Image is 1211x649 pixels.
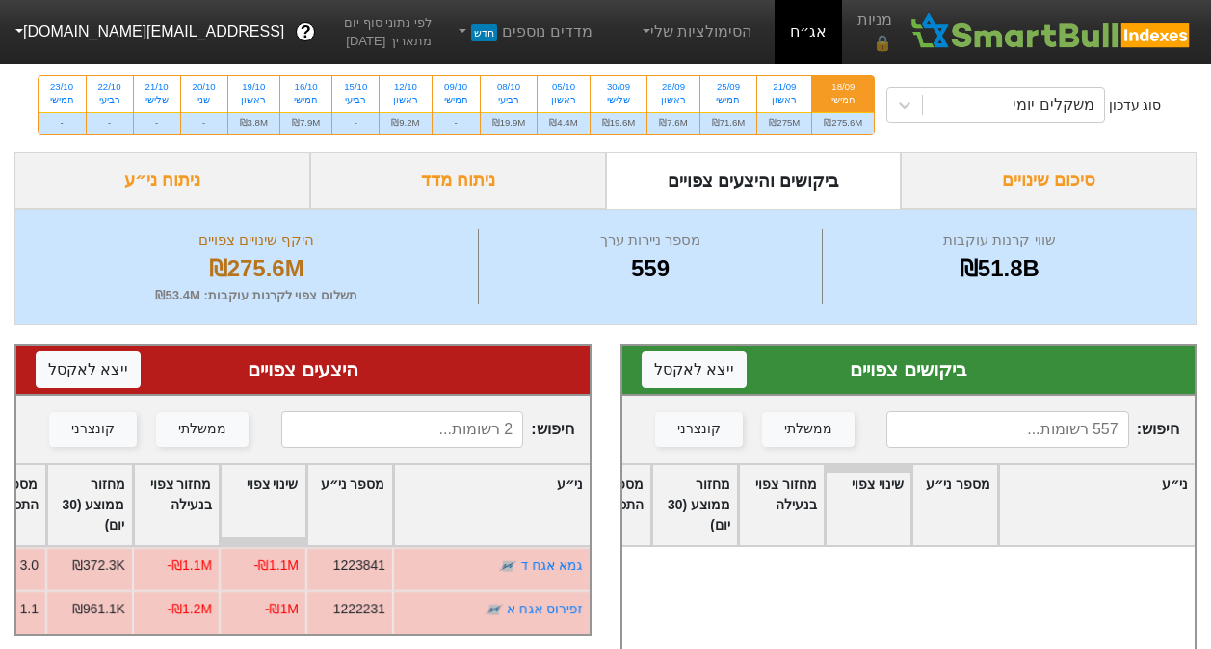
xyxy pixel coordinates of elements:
div: Toggle SortBy [47,465,132,545]
button: ממשלתי [156,412,249,447]
input: 2 רשומות... [281,411,523,448]
div: -₪1.1M [167,556,212,576]
div: ראשון [391,93,419,107]
button: קונצרני [655,412,743,447]
span: חיפוש : [886,411,1179,448]
div: 21/09 [769,80,800,93]
div: ₪7.6M [647,112,698,134]
div: 18/09 [824,80,862,93]
img: tase link [485,600,504,619]
div: קונצרני [71,419,115,440]
div: שלישי [145,93,169,107]
div: ראשון [659,93,687,107]
div: 22/10 [98,80,121,93]
button: ייצא לאקסל [36,351,141,388]
div: Toggle SortBy [912,465,997,545]
div: רביעי [344,93,367,107]
button: קונצרני [49,412,137,447]
div: Toggle SortBy [134,465,219,545]
a: גמא אגח ד [520,558,583,573]
div: ₪275.6M [39,251,473,286]
span: חיפוש : [281,411,574,448]
div: ראשון [769,93,800,107]
div: 1222231 [332,599,384,619]
div: תשלום צפוי לקרנות עוקבות : ₪53.4M [39,286,473,305]
div: שלישי [602,93,636,107]
div: 25/09 [712,80,746,93]
div: 1.1 [19,599,38,619]
img: SmartBull [908,13,1196,51]
div: חמישי [824,93,862,107]
div: סוג עדכון [1109,95,1162,116]
div: רביעי [98,93,121,107]
div: רביעי [492,93,526,107]
div: 20/10 [193,80,216,93]
div: Toggle SortBy [999,465,1195,545]
div: -₪1.2M [167,599,212,619]
div: ביקושים צפויים [642,355,1176,384]
a: הסימולציות שלי [631,13,760,51]
div: 23/10 [50,80,74,93]
div: משקלים יומי [1013,93,1093,117]
img: tase link [498,557,517,576]
div: ממשלתי [784,419,832,440]
div: ₪275M [757,112,811,134]
span: ? [301,19,311,45]
div: חמישי [292,93,320,107]
div: - [39,112,86,134]
div: - [181,112,227,134]
span: חדש [471,24,497,41]
span: לפי נתוני סוף יום מתאריך [DATE] [327,13,432,51]
div: ממשלתי [178,419,226,440]
div: היצעים צפויים [36,355,570,384]
div: ניתוח ני״ע [14,152,310,209]
div: - [87,112,133,134]
div: ₪275.6M [812,112,874,134]
div: שני [193,93,216,107]
div: 1223841 [332,556,384,576]
div: חמישי [712,93,746,107]
div: Toggle SortBy [394,465,590,545]
div: ₪19.6M [591,112,647,134]
div: - [134,112,180,134]
a: זפירוס אגח א [507,601,583,616]
div: Toggle SortBy [739,465,824,545]
div: Toggle SortBy [652,465,737,545]
div: ₪961.1K [71,599,124,619]
div: 28/09 [659,80,687,93]
button: ייצא לאקסל [642,351,747,388]
div: ניתוח מדד [310,152,606,209]
div: ₪3.8M [228,112,279,134]
div: -₪1.1M [253,556,299,576]
div: שווי קרנות עוקבות [828,229,1172,251]
a: מדדים נוספיםחדש [447,13,600,51]
div: ביקושים והיצעים צפויים [606,152,902,209]
div: ₪7.9M [280,112,331,134]
div: - [433,112,480,134]
div: 09/10 [444,80,468,93]
div: ראשון [240,93,268,107]
div: חמישי [50,93,74,107]
div: 21/10 [145,80,169,93]
div: ₪71.6M [700,112,757,134]
div: היקף שינויים צפויים [39,229,473,251]
div: ₪51.8B [828,251,1172,286]
div: Toggle SortBy [307,465,392,545]
div: 30/09 [602,80,636,93]
div: 08/10 [492,80,526,93]
div: 19/10 [240,80,268,93]
div: - [332,112,379,134]
div: חמישי [444,93,468,107]
div: ₪9.2M [380,112,431,134]
div: ראשון [549,93,577,107]
input: 557 רשומות... [886,411,1128,448]
div: ₪4.4M [538,112,589,134]
div: 15/10 [344,80,367,93]
div: 12/10 [391,80,419,93]
div: Toggle SortBy [221,465,305,545]
div: ₪372.3K [71,556,124,576]
button: ממשלתי [762,412,855,447]
div: ₪19.9M [481,112,538,134]
div: -₪1M [265,599,299,619]
div: מספר ניירות ערך [484,229,816,251]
